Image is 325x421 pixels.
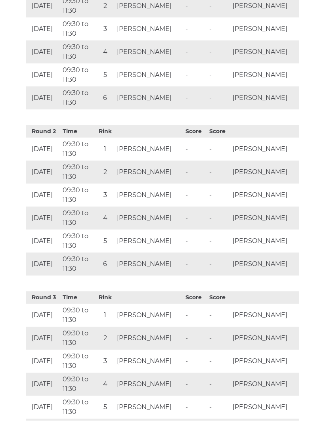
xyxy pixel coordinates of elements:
td: [DATE] [26,138,61,161]
td: 3 [95,184,115,207]
td: [DATE] [26,327,61,350]
td: 09:30 to 11:30 [61,373,96,396]
td: 4 [95,207,115,230]
td: - [184,230,207,253]
td: [PERSON_NAME] [231,41,299,64]
th: Score [184,126,207,138]
td: 09:30 to 11:30 [61,253,96,276]
td: [DATE] [26,161,61,184]
td: [PERSON_NAME] [231,87,299,110]
td: - [207,18,231,41]
th: Rink [95,126,115,138]
td: - [184,161,207,184]
td: 09:30 to 11:30 [61,327,96,350]
td: - [184,373,207,396]
td: - [207,230,231,253]
td: 4 [95,373,115,396]
td: - [184,327,207,350]
td: [DATE] [26,304,61,327]
th: Score [207,126,231,138]
th: Time [61,292,96,304]
td: - [207,373,231,396]
td: [PERSON_NAME] [231,253,299,276]
td: [DATE] [26,350,61,373]
td: 09:30 to 11:30 [61,138,96,161]
td: [PERSON_NAME] [231,161,299,184]
td: - [207,327,231,350]
td: 09:30 to 11:30 [61,64,96,87]
td: [DATE] [26,373,61,396]
td: [PERSON_NAME] [115,64,184,87]
td: - [207,41,231,64]
td: [PERSON_NAME] [115,350,184,373]
td: - [184,138,207,161]
td: 5 [95,230,115,253]
td: 5 [95,396,115,419]
td: [PERSON_NAME] [231,207,299,230]
td: [DATE] [26,41,61,64]
td: [PERSON_NAME] [115,207,184,230]
td: 09:30 to 11:30 [61,184,96,207]
td: 09:30 to 11:30 [61,161,96,184]
td: - [184,18,207,41]
td: 6 [95,87,115,110]
td: - [207,138,231,161]
th: Round 3 [26,292,61,304]
td: - [184,396,207,419]
th: Round 2 [26,126,61,138]
td: [PERSON_NAME] [115,18,184,41]
td: [PERSON_NAME] [115,138,184,161]
td: - [207,161,231,184]
td: - [207,184,231,207]
td: 09:30 to 11:30 [61,41,96,64]
td: - [207,87,231,110]
td: - [184,184,207,207]
td: [PERSON_NAME] [115,396,184,419]
th: Score [207,292,231,304]
td: [PERSON_NAME] [115,161,184,184]
td: 2 [95,327,115,350]
td: 6 [95,253,115,276]
td: [DATE] [26,64,61,87]
td: [PERSON_NAME] [231,230,299,253]
td: [DATE] [26,230,61,253]
td: 4 [95,41,115,64]
td: - [207,253,231,276]
td: [PERSON_NAME] [115,373,184,396]
td: 2 [95,161,115,184]
td: [PERSON_NAME] [231,373,299,396]
td: [PERSON_NAME] [115,230,184,253]
td: [PERSON_NAME] [231,64,299,87]
td: [PERSON_NAME] [115,184,184,207]
td: [DATE] [26,18,61,41]
td: 09:30 to 11:30 [61,230,96,253]
td: [PERSON_NAME] [231,184,299,207]
td: [PERSON_NAME] [115,327,184,350]
td: - [207,207,231,230]
th: Time [61,126,96,138]
td: 3 [95,18,115,41]
td: [DATE] [26,253,61,276]
td: [DATE] [26,207,61,230]
td: 1 [95,304,115,327]
td: [PERSON_NAME] [231,138,299,161]
td: [PERSON_NAME] [231,18,299,41]
td: [PERSON_NAME] [115,253,184,276]
td: - [184,253,207,276]
td: 09:30 to 11:30 [61,304,96,327]
td: - [207,350,231,373]
td: - [184,207,207,230]
td: 09:30 to 11:30 [61,18,96,41]
td: [PERSON_NAME] [231,350,299,373]
td: [PERSON_NAME] [115,304,184,327]
th: Score [184,292,207,304]
td: 09:30 to 11:30 [61,87,96,110]
td: - [184,304,207,327]
td: 1 [95,138,115,161]
td: [DATE] [26,396,61,419]
td: [PERSON_NAME] [231,327,299,350]
td: 5 [95,64,115,87]
td: [PERSON_NAME] [231,396,299,419]
td: [DATE] [26,87,61,110]
td: 3 [95,350,115,373]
